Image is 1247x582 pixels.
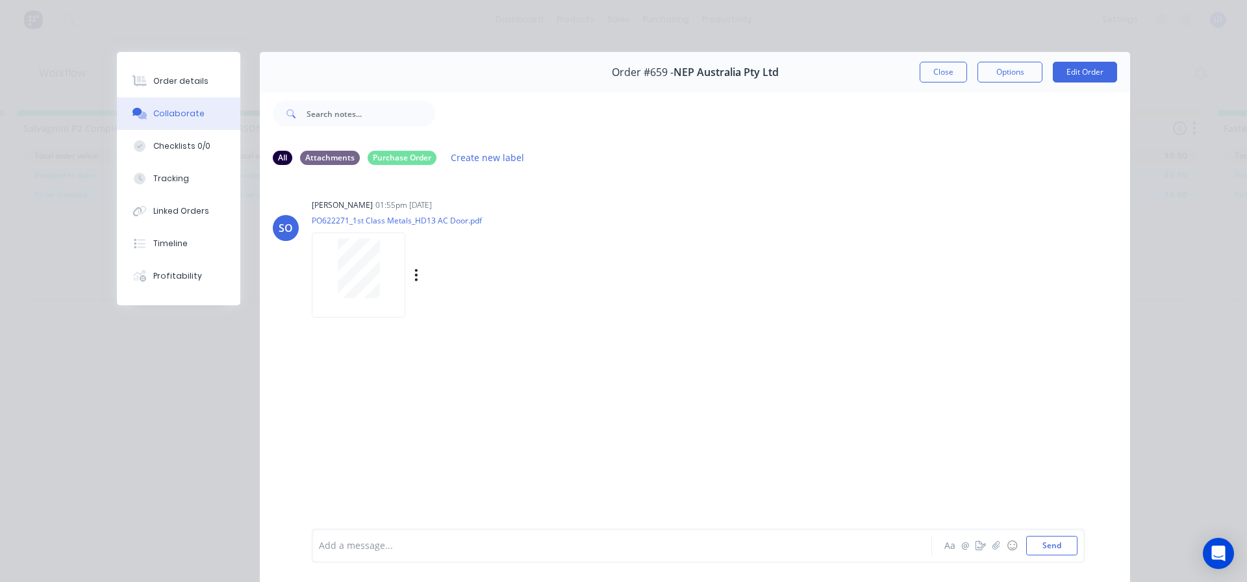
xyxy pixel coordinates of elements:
button: Edit Order [1053,62,1117,82]
input: Search notes... [307,101,435,127]
div: SO [279,220,293,236]
div: Tracking [153,173,189,184]
div: Timeline [153,238,188,249]
button: Close [920,62,967,82]
button: Options [977,62,1042,82]
button: Order details [117,65,240,97]
button: Send [1026,536,1077,555]
div: Checklists 0/0 [153,140,210,152]
span: NEP Australia Pty Ltd [674,66,779,79]
div: Linked Orders [153,205,209,217]
p: PO622271_1st Class Metals_HD13 AC Door.pdf [312,215,550,226]
button: Collaborate [117,97,240,130]
span: Order #659 - [612,66,674,79]
div: Profitability [153,270,202,282]
button: @ [957,538,973,553]
button: Create new label [444,149,531,166]
button: Tracking [117,162,240,195]
div: 01:55pm [DATE] [375,199,432,211]
button: ☺ [1004,538,1020,553]
div: Purchase Order [368,151,436,165]
button: Aa [942,538,957,553]
button: Profitability [117,260,240,292]
button: Timeline [117,227,240,260]
div: Attachments [300,151,360,165]
div: Order details [153,75,208,87]
div: [PERSON_NAME] [312,199,373,211]
div: Collaborate [153,108,205,120]
button: Checklists 0/0 [117,130,240,162]
div: All [273,151,292,165]
div: Open Intercom Messenger [1203,538,1234,569]
button: Linked Orders [117,195,240,227]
